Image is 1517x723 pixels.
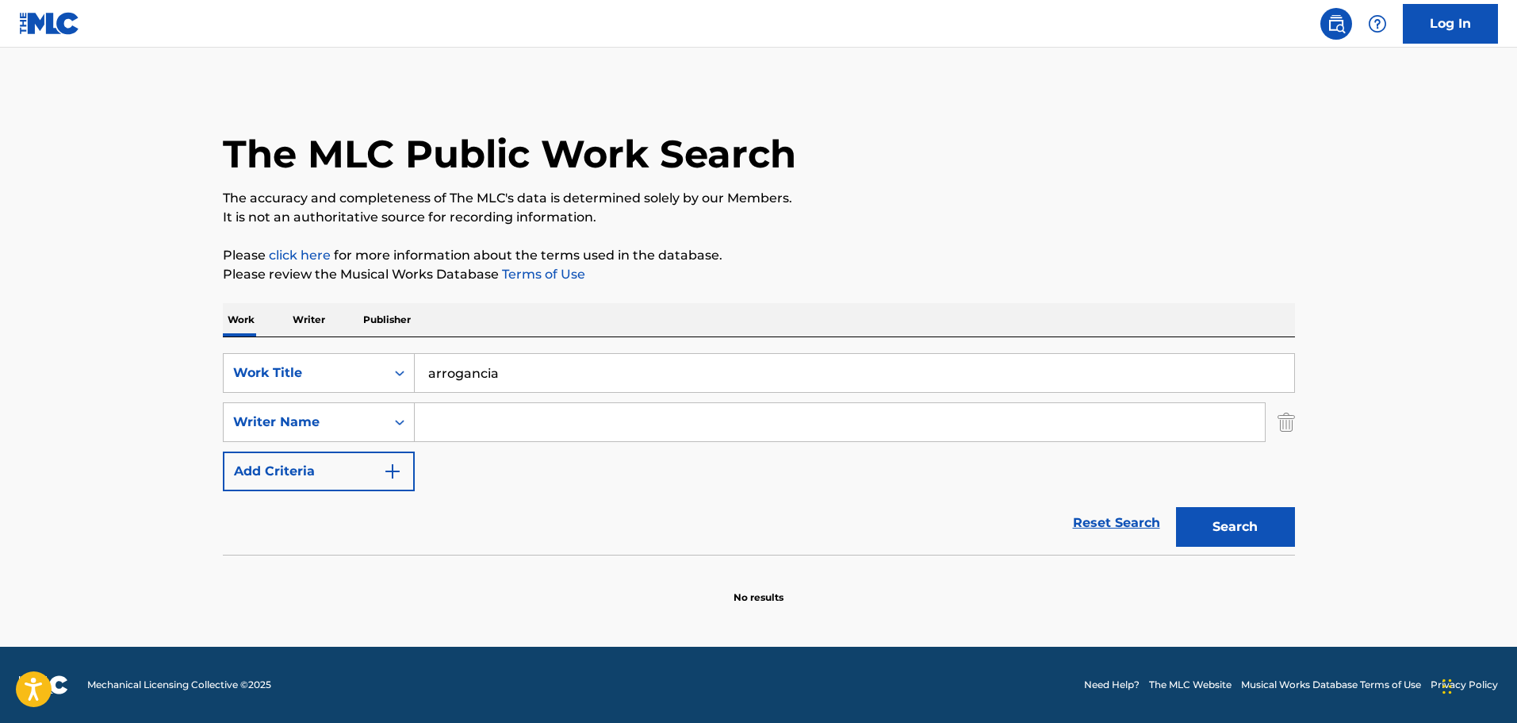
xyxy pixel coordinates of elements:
a: Reset Search [1065,506,1168,540]
a: click here [269,248,331,263]
img: help [1368,14,1387,33]
div: Widget de chat [1438,647,1517,723]
a: Log In [1403,4,1498,44]
form: Search Form [223,353,1295,555]
a: Need Help? [1084,678,1140,692]
p: Publisher [358,303,416,337]
button: Search [1176,507,1295,547]
iframe: Chat Widget [1438,647,1517,723]
div: Work Title [233,363,376,383]
div: Writer Name [233,413,376,432]
p: No results [734,571,783,605]
img: MLC Logo [19,12,80,35]
p: Please review the Musical Works Database [223,265,1295,284]
p: Please for more information about the terms used in the database. [223,246,1295,265]
img: logo [19,675,68,694]
p: Writer [288,303,330,337]
img: search [1327,14,1346,33]
div: Arrastrar [1442,663,1452,710]
a: The MLC Website [1149,678,1232,692]
a: Terms of Use [499,267,585,282]
a: Public Search [1320,8,1352,40]
p: The accuracy and completeness of The MLC's data is determined solely by our Members. [223,189,1295,208]
a: Privacy Policy [1431,678,1498,692]
img: 9d2ae6d4665cec9f34b9.svg [383,462,402,481]
span: Mechanical Licensing Collective © 2025 [87,678,271,692]
p: It is not an authoritative source for recording information. [223,208,1295,227]
button: Add Criteria [223,452,415,491]
h1: The MLC Public Work Search [223,130,796,178]
p: Work [223,303,259,337]
a: Musical Works Database Terms of Use [1241,678,1421,692]
img: Delete Criterion [1278,402,1295,442]
div: Help [1362,8,1393,40]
